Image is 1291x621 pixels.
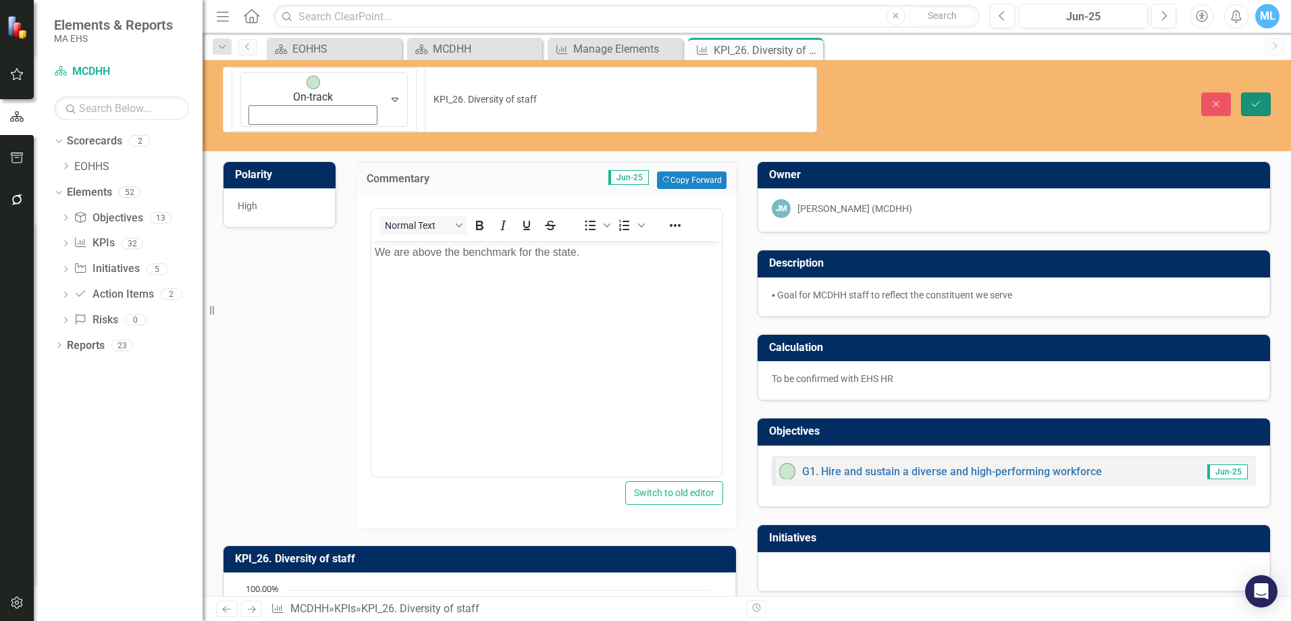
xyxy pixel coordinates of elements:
button: Copy Forward [657,171,727,189]
text: 100.00% [246,583,279,595]
a: Risks [74,313,117,328]
a: MCDHH [54,64,189,80]
a: EOHHS [74,159,203,175]
button: Search [909,7,976,26]
a: MCDHH [411,40,539,57]
h3: Initiatives [769,532,1263,544]
div: Bullet list [579,216,612,235]
a: KPIs [334,602,356,615]
img: ClearPoint Strategy [7,16,30,39]
span: High [238,200,257,211]
div: 32 [122,238,143,249]
span: Elements & Reports [54,17,173,33]
a: Elements [67,185,112,200]
img: On-track [779,463,795,479]
div: 23 [111,340,133,351]
button: Strikethrough [539,216,562,235]
h3: KPI_26. Diversity of staff [235,553,729,565]
a: Action Items [74,287,153,302]
h3: Objectives [769,425,1263,437]
input: Search Below... [54,97,189,120]
div: Numbered list [613,216,647,235]
div: 2 [129,136,151,147]
div: KPI_26. Diversity of staff [714,42,820,59]
a: Reports [67,338,105,354]
p: ▪ Goal for MCDHH staff to reflect the constituent we serve [772,288,1256,302]
input: This field is required [425,67,817,132]
div: MCDHH [433,40,539,57]
div: 0 [125,315,147,326]
div: Manage Elements [573,40,679,57]
small: MA EHS [54,33,173,44]
div: 2 [161,289,182,300]
span: Normal Text [385,220,451,231]
span: Jun-25 [608,170,649,185]
button: ML [1255,4,1280,28]
a: Initiatives [74,261,139,277]
div: On-track [250,90,376,105]
a: KPIs [74,236,114,251]
button: Italic [492,216,515,235]
a: Objectives [74,211,142,226]
iframe: Rich Text Area [371,241,722,477]
div: » » [271,601,737,617]
a: Scorecards [67,134,122,149]
div: Jun-25 [1024,9,1143,25]
div: 52 [119,186,140,198]
h3: Description [769,257,1263,269]
div: 13 [150,212,172,223]
button: Block Normal Text [379,216,467,235]
div: EOHHS [292,40,398,57]
input: Search ClearPoint... [273,5,980,28]
button: Switch to old editor [625,481,723,505]
button: Reveal or hide additional toolbar items [664,216,687,235]
div: KPI_26. Diversity of staff [361,602,479,615]
a: EOHHS [270,40,398,57]
a: MCDHH [290,602,329,615]
span: Search [928,10,957,21]
div: Open Intercom Messenger [1245,575,1277,607]
img: On-track [307,76,320,89]
button: Jun-25 [1019,4,1148,28]
h3: Commentary [367,173,492,185]
button: Bold [468,216,491,235]
div: [PERSON_NAME] (MCDHH) [797,202,912,215]
a: Manage Elements [551,40,679,57]
h3: Owner [769,169,1263,181]
span: Jun-25 [1207,464,1248,479]
div: 5 [147,263,168,275]
h3: Polarity [235,169,329,181]
div: JM [772,199,791,218]
h3: Calculation [769,342,1263,354]
p: To be confirmed with EHS HR [772,372,1256,385]
a: G1. Hire and sustain a diverse and high-performing workforce [802,465,1102,478]
button: Underline [515,216,538,235]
